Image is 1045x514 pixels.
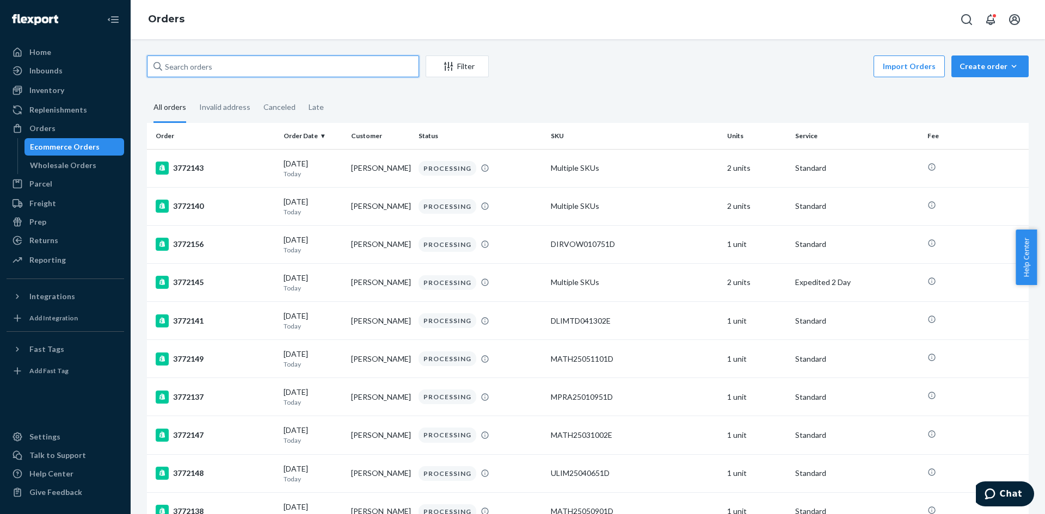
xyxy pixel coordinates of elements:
[419,466,476,481] div: PROCESSING
[7,62,124,79] a: Inbounds
[795,315,919,326] p: Standard
[347,378,414,416] td: [PERSON_NAME]
[156,162,275,175] div: 3772143
[7,101,124,119] a: Replenishments
[29,65,63,76] div: Inbounds
[29,123,56,134] div: Orders
[147,55,419,77] input: Search orders
[347,225,414,263] td: [PERSON_NAME]
[284,360,342,369] p: Today
[419,313,476,328] div: PROCESSING
[7,82,124,99] a: Inventory
[551,315,718,326] div: DLIMTD041302E
[309,93,324,121] div: Late
[419,237,476,252] div: PROCESSING
[419,351,476,366] div: PROCESSING
[795,277,919,288] p: Expedited 2 Day
[284,321,342,331] p: Today
[147,123,279,149] th: Order
[723,302,790,340] td: 1 unit
[7,251,124,269] a: Reporting
[156,200,275,213] div: 3772140
[874,55,945,77] button: Import Orders
[414,123,546,149] th: Status
[7,120,124,137] a: Orders
[795,392,919,402] p: Standard
[7,175,124,193] a: Parcel
[284,273,342,293] div: [DATE]
[1004,9,1025,30] button: Open account menu
[284,474,342,484] p: Today
[156,467,275,480] div: 3772148
[29,366,69,375] div: Add Fast Tag
[30,160,96,171] div: Wholesale Orders
[156,276,275,289] div: 3772145
[1016,230,1037,285] button: Help Center
[24,138,125,156] a: Ecommerce Orders
[7,288,124,305] button: Integrations
[795,354,919,364] p: Standard
[284,425,342,445] div: [DATE]
[551,392,718,402] div: MPRA25010951D
[546,149,723,187] td: Multiple SKUs
[980,9,1001,30] button: Open notifications
[156,238,275,251] div: 3772156
[723,340,790,378] td: 1 unit
[29,178,52,189] div: Parcel
[29,344,64,355] div: Fast Tags
[284,207,342,216] p: Today
[723,416,790,454] td: 1 unit
[156,391,275,404] div: 3772137
[956,9,978,30] button: Open Search Box
[199,93,250,121] div: Invalid address
[284,158,342,178] div: [DATE]
[7,362,124,380] a: Add Fast Tag
[546,263,723,301] td: Multiple SKUs
[551,354,718,364] div: MATH25051101D
[156,429,275,442] div: 3772147
[284,387,342,407] div: [DATE]
[284,349,342,369] div: [DATE]
[951,55,1029,77] button: Create order
[29,468,73,479] div: Help Center
[791,123,923,149] th: Service
[12,14,58,25] img: Flexport logo
[723,378,790,416] td: 1 unit
[7,340,124,358] button: Fast Tags
[976,481,1034,509] iframe: Opens a widget where you can chat to one of our agents
[551,239,718,250] div: DIRVOW010751D
[29,431,60,442] div: Settings
[795,430,919,441] p: Standard
[347,416,414,454] td: [PERSON_NAME]
[7,213,124,231] a: Prep
[284,283,342,293] p: Today
[279,123,347,149] th: Order Date
[419,389,476,404] div: PROCESSING
[29,104,87,115] div: Replenishments
[723,187,790,225] td: 2 units
[7,44,124,61] a: Home
[29,450,86,461] div: Talk to Support
[347,187,414,225] td: [PERSON_NAME]
[284,234,342,255] div: [DATE]
[795,239,919,250] p: Standard
[7,465,124,482] a: Help Center
[347,263,414,301] td: [PERSON_NAME]
[156,352,275,366] div: 3772149
[551,430,718,441] div: MATH25031002E
[546,187,723,225] td: Multiple SKUs
[263,93,296,121] div: Canceled
[284,463,342,484] div: [DATE]
[7,232,124,249] a: Returns
[284,245,342,255] p: Today
[29,235,58,246] div: Returns
[546,123,723,149] th: SKU
[426,61,488,72] div: Filter
[29,198,56,209] div: Freight
[419,161,476,176] div: PROCESSING
[30,141,100,152] div: Ecommerce Orders
[347,340,414,378] td: [PERSON_NAME]
[284,169,342,178] p: Today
